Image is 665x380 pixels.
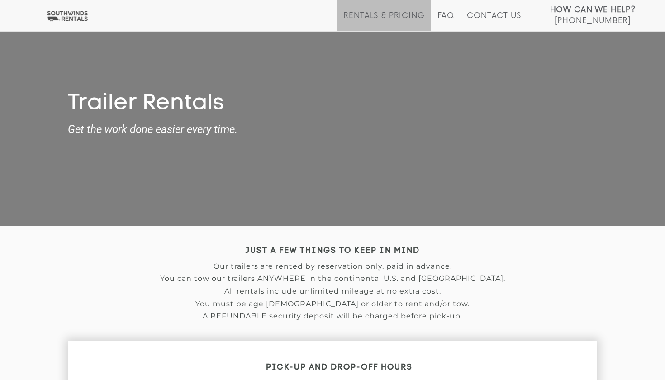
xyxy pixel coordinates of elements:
a: How Can We Help? [PHONE_NUMBER] [550,5,636,24]
strong: How Can We Help? [550,5,636,14]
p: You must be age [DEMOGRAPHIC_DATA] or older to rent and/or tow. [68,300,597,308]
a: Contact Us [467,11,521,31]
img: Southwinds Rentals Logo [45,10,90,22]
p: A REFUNDABLE security deposit will be charged before pick-up. [68,312,597,320]
a: Rentals & Pricing [343,11,424,31]
p: You can tow our trailers ANYWHERE in the continental U.S. and [GEOGRAPHIC_DATA]. [68,275,597,283]
h1: Trailer Rentals [68,91,597,117]
p: All rentals include unlimited mileage at no extra cost. [68,287,597,295]
span: [PHONE_NUMBER] [555,16,631,25]
strong: Get the work done easier every time. [68,123,597,135]
strong: PICK-UP AND DROP-OFF HOURS [266,364,413,371]
strong: JUST A FEW THINGS TO KEEP IN MIND [246,247,420,255]
a: FAQ [437,11,455,31]
p: Our trailers are rented by reservation only, paid in advance. [68,262,597,271]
